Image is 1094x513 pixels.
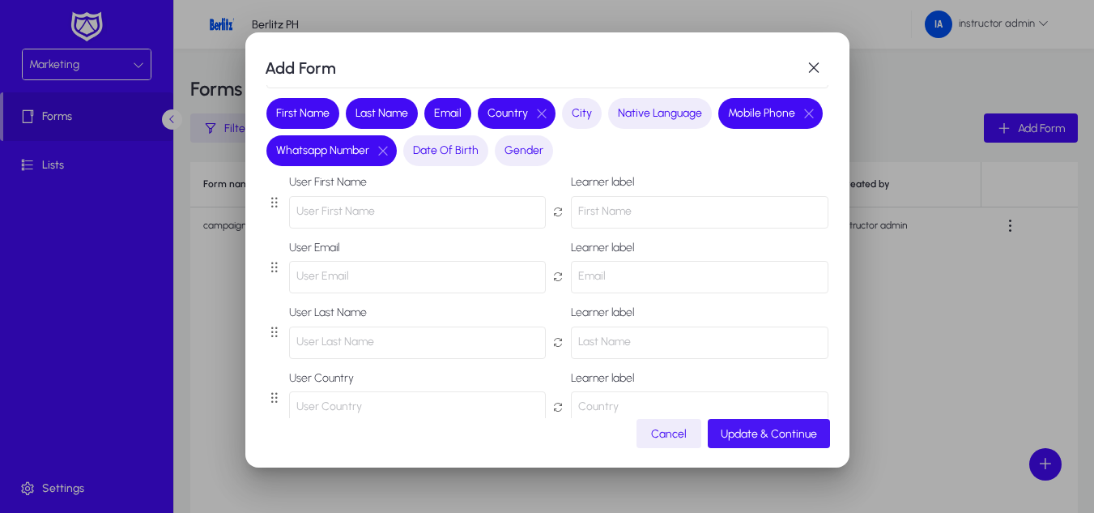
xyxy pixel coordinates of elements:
label: Learner label [571,176,828,189]
label: User First Name [289,176,547,189]
span: Native Language [618,105,702,122]
i: Button that displays a tooltip that drag this field [266,390,283,406]
label: User Country [289,372,547,385]
h1: Add Form [265,55,798,81]
i: Button that displays a tooltip that drag this field [266,324,283,340]
label: Learner label [571,372,828,385]
i: Button that displays a tooltip that drag this field [266,259,283,276]
label: Learner label [571,242,828,254]
p: User Last Name [289,327,547,359]
button: Cancel [636,419,701,448]
label: User Last Name [289,306,547,319]
p: Country [571,391,828,424]
label: User Email [289,242,547,254]
p: Last Name [571,327,828,359]
span: Email [434,105,462,122]
label: Learner label [571,306,828,319]
span: Update & Continue [721,427,817,441]
button: Update & Continue [708,419,830,448]
span: Gender [504,143,543,159]
i: Button that displays a tooltip that drag this field [266,195,283,211]
p: First Name [571,196,828,229]
span: Last Name [355,105,408,122]
span: First Name [276,105,330,122]
span: Date Of Birth [413,143,479,159]
p: Email [571,261,828,293]
span: Whatsapp Number [276,143,369,159]
p: User First Name [289,196,547,229]
p: User Email [289,261,547,293]
span: Mobile Phone [728,105,795,122]
span: Country [487,105,528,122]
span: Cancel [651,427,687,441]
p: User Country [289,391,547,424]
span: City [572,105,592,122]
